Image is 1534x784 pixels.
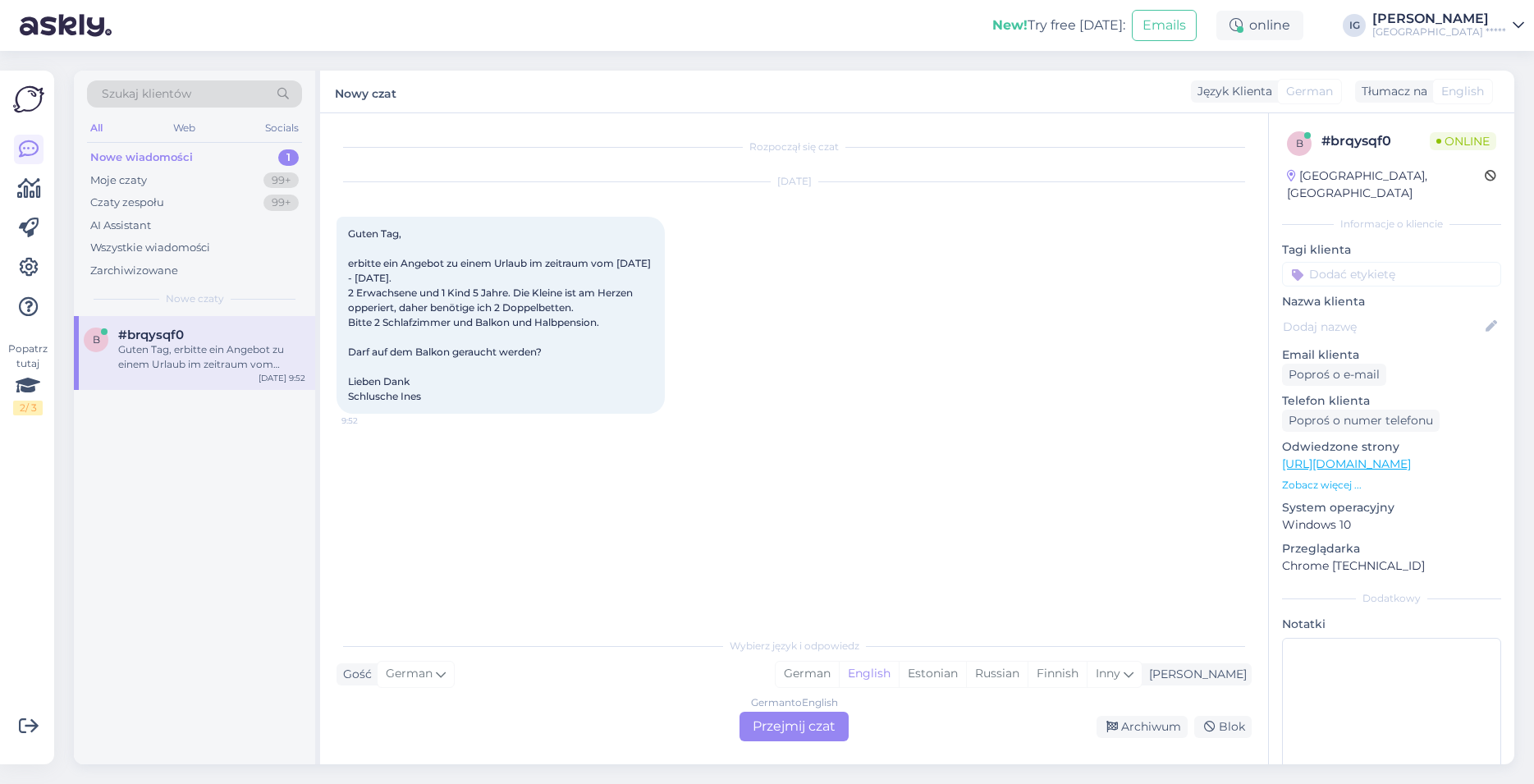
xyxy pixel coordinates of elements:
[1321,131,1430,151] div: # brqysqf0
[1372,12,1524,39] a: [PERSON_NAME][GEOGRAPHIC_DATA] *****
[1441,83,1484,100] span: English
[90,195,164,211] div: Czaty zespołu
[259,372,305,384] div: [DATE] 9:52
[337,639,1252,653] div: Wybierz język i odpowiedz
[966,662,1028,686] div: Russian
[278,149,299,166] div: 1
[1286,83,1333,100] span: German
[1097,716,1188,738] div: Archiwum
[1142,666,1247,683] div: [PERSON_NAME]
[348,227,653,402] span: Guten Tag, erbitte ein Angebot zu einem Urlaub im zeitraum vom [DATE] - [DATE]. 2 Erwachsene und ...
[90,218,151,234] div: AI Assistant
[93,333,100,346] span: b
[386,665,433,683] span: German
[1282,364,1386,386] div: Poproś o e-mail
[1282,346,1501,364] p: Email klienta
[1194,716,1252,738] div: Blok
[1282,540,1501,557] p: Przeglądarka
[776,662,839,686] div: German
[839,662,899,686] div: English
[1096,666,1120,681] span: Inny
[102,85,191,103] span: Szukaj klientów
[90,149,193,166] div: Nowe wiadomości
[118,328,184,342] span: #brqysqf0
[899,662,966,686] div: Estonian
[1282,392,1501,410] p: Telefon klienta
[1282,478,1501,493] p: Zobacz więcej ...
[1282,516,1501,534] p: Windows 10
[1191,83,1272,100] div: Język Klienta
[992,16,1125,35] div: Try free [DATE]:
[263,172,299,189] div: 99+
[1282,591,1501,606] div: Dodatkowy
[1282,410,1440,432] div: Poproś o numer telefonu
[1028,662,1087,686] div: Finnish
[337,174,1252,189] div: [DATE]
[90,172,147,189] div: Moje czaty
[1282,557,1501,575] p: Chrome [TECHNICAL_ID]
[1372,12,1506,25] div: [PERSON_NAME]
[1282,456,1411,471] a: [URL][DOMAIN_NAME]
[263,195,299,211] div: 99+
[166,291,224,306] span: Nowe czaty
[751,695,838,710] div: German to English
[1282,241,1501,259] p: Tagi klienta
[13,401,43,415] div: 2 / 3
[1282,499,1501,516] p: System operacyjny
[90,263,178,279] div: Zarchiwizowane
[337,666,372,683] div: Gość
[1282,616,1501,633] p: Notatki
[1282,293,1501,310] p: Nazwa klienta
[1296,137,1303,149] span: b
[87,117,106,139] div: All
[740,712,849,741] div: Przejmij czat
[118,342,305,372] div: Guten Tag, erbitte ein Angebot zu einem Urlaub im zeitraum vom [DATE] - [DATE]. 2 Erwachsene und ...
[341,415,403,427] span: 9:52
[1343,14,1366,37] div: IG
[262,117,302,139] div: Socials
[1216,11,1303,40] div: online
[13,84,44,115] img: Askly Logo
[90,240,210,256] div: Wszystkie wiadomości
[1355,83,1427,100] div: Tłumacz na
[337,140,1252,154] div: Rozpoczął się czat
[1430,132,1496,150] span: Online
[992,17,1028,33] b: New!
[1132,10,1197,41] button: Emails
[1282,438,1501,456] p: Odwiedzone strony
[170,117,199,139] div: Web
[13,342,43,415] div: Popatrz tutaj
[335,80,396,103] label: Nowy czat
[1287,167,1485,202] div: [GEOGRAPHIC_DATA], [GEOGRAPHIC_DATA]
[1282,217,1501,232] div: Informacje o kliencie
[1282,262,1501,287] input: Dodać etykietę
[1283,318,1482,336] input: Dodaj nazwę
